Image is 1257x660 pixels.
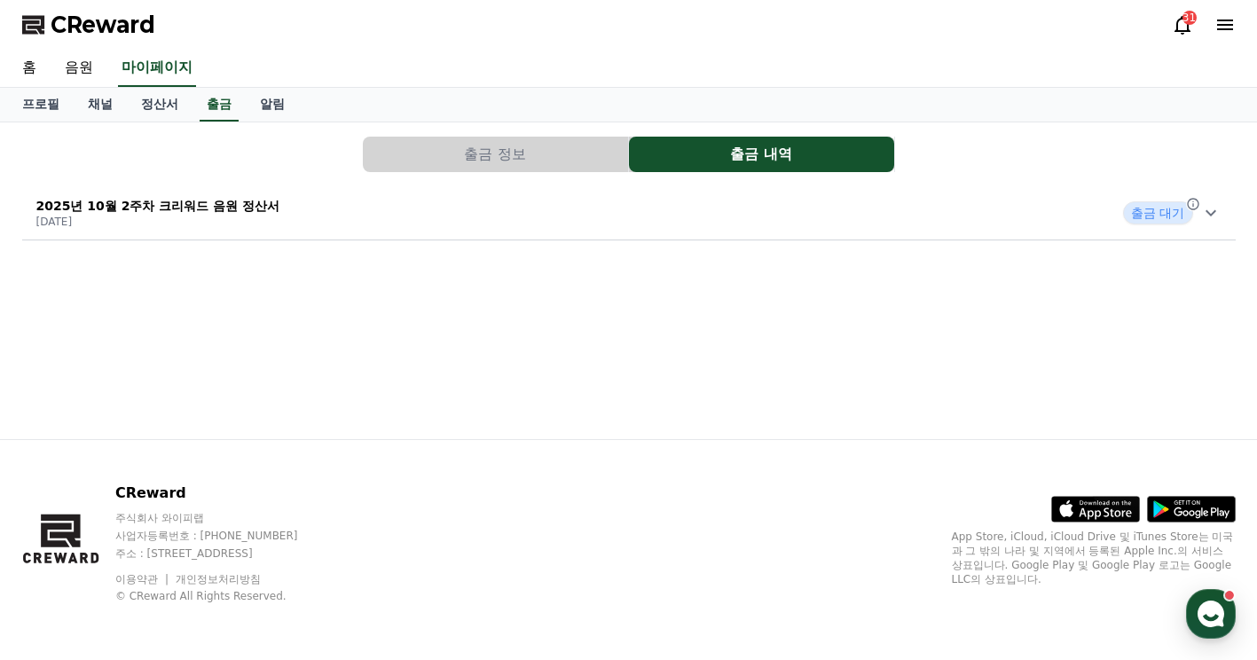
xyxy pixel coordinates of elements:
a: 설정 [229,513,341,557]
p: 주식회사 와이피랩 [115,511,332,525]
span: 홈 [56,539,67,554]
p: © CReward All Rights Reserved. [115,589,332,603]
div: 31 [1182,11,1197,25]
p: 2025년 10월 2주차 크리워드 음원 정산서 [36,197,280,215]
a: 홈 [8,50,51,87]
span: 대화 [162,540,184,554]
a: 마이페이지 [118,50,196,87]
a: 알림 [246,88,299,122]
button: 출금 정보 [363,137,628,172]
a: 정산서 [127,88,192,122]
button: 2025년 10월 2주차 크리워드 음원 정산서 [DATE] 출금 대기 [22,186,1236,240]
p: CReward [115,483,332,504]
a: 프로필 [8,88,74,122]
a: 31 [1172,14,1193,35]
a: 출금 정보 [363,137,629,172]
a: 음원 [51,50,107,87]
p: App Store, iCloud, iCloud Drive 및 iTunes Store는 미국과 그 밖의 나라 및 지역에서 등록된 Apple Inc.의 서비스 상표입니다. Goo... [952,530,1236,586]
a: 대화 [117,513,229,557]
a: 출금 [200,88,239,122]
span: 설정 [274,539,295,554]
a: 채널 [74,88,127,122]
span: 출금 대기 [1123,201,1192,224]
a: 개인정보처리방침 [176,573,261,585]
a: CReward [22,11,155,39]
a: 이용약관 [115,573,171,585]
a: 홈 [5,513,117,557]
a: 출금 내역 [629,137,895,172]
p: 주소 : [STREET_ADDRESS] [115,546,332,561]
p: [DATE] [36,215,280,229]
button: 출금 내역 [629,137,894,172]
span: CReward [51,11,155,39]
p: 사업자등록번호 : [PHONE_NUMBER] [115,529,332,543]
